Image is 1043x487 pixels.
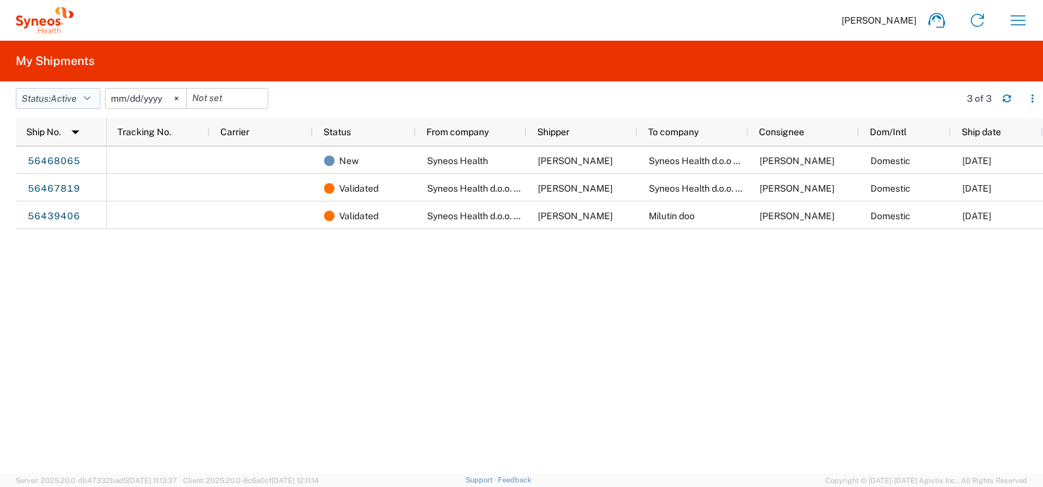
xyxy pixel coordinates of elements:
span: Client: 2025.20.0-8c6e0cf [183,476,319,484]
span: Sonja Banovic [538,183,613,194]
span: 08/12/2025 [962,183,991,194]
span: Syneos Health d.o.o. Beograd [427,183,607,194]
span: Syneos Health [427,156,488,166]
a: 56467819 [27,179,81,200]
span: Dom/Intl [870,127,907,137]
img: arrow-dropdown.svg [65,121,86,142]
span: 08/12/2025 [962,156,991,166]
span: Syneos Health d.o.o. Beograd [649,183,829,194]
span: Tracking No. [117,127,171,137]
span: Carrier [220,127,249,137]
span: Luka Trajkovic [760,156,834,166]
span: Ship date [962,127,1001,137]
span: From company [426,127,489,137]
span: [DATE] 12:11:14 [272,476,319,484]
span: Validated [339,202,378,230]
span: [DATE] 11:13:37 [128,476,177,484]
span: Server: 2025.20.0-db47332bad5 [16,476,177,484]
a: 56468065 [27,151,81,172]
span: Status [323,127,351,137]
span: Consignee [759,127,804,137]
span: Syneos Health d.o.o Beograd [649,156,827,166]
span: To company [648,127,699,137]
span: Ship No. [26,127,61,137]
span: Milutin Grbovic [760,183,834,194]
input: Not set [187,89,268,108]
button: Status:Active [16,88,100,109]
span: Sonja Banovic [538,156,613,166]
span: Milutin Grbovic [760,211,834,221]
span: Syneos Health d.o.o. Beograd [427,211,607,221]
a: Support [466,476,499,484]
span: Shipper [537,127,569,137]
span: Domestic [870,156,910,166]
span: Copyright © [DATE]-[DATE] Agistix Inc., All Rights Reserved [825,475,1027,486]
span: New [339,147,359,175]
span: [PERSON_NAME] [842,14,916,26]
span: Milutin doo [649,211,695,221]
a: Feedback [498,476,531,484]
span: Active [51,93,77,104]
span: Sonja Banovic [538,211,613,221]
div: 3 of 3 [967,93,992,104]
h2: My Shipments [16,53,94,69]
span: Validated [339,175,378,202]
span: Domestic [870,183,910,194]
span: 08/13/2025 [962,211,991,221]
input: Not set [106,89,186,108]
span: Domestic [870,211,910,221]
a: 56439406 [27,206,81,227]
